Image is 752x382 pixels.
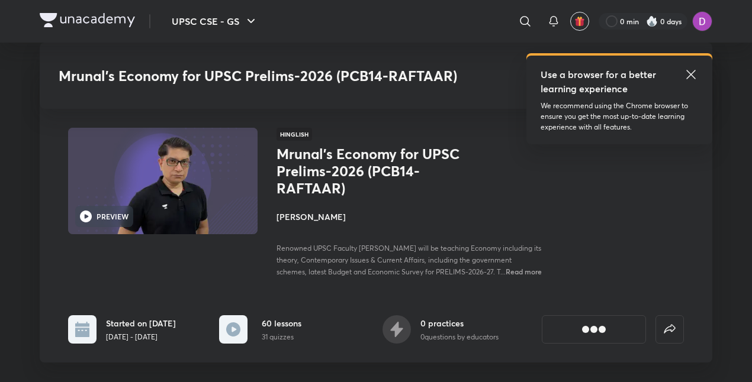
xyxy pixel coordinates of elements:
span: Hinglish [277,128,312,141]
a: Company Logo [40,13,135,30]
button: avatar [570,12,589,31]
p: 31 quizzes [262,332,301,342]
h6: PREVIEW [97,211,128,222]
p: [DATE] - [DATE] [106,332,176,342]
h6: Started on [DATE] [106,317,176,329]
img: streak [646,15,658,27]
button: [object Object] [542,315,646,344]
img: avatar [574,16,585,27]
h3: Mrunal’s Economy for UPSC Prelims-2026 (PCB14-RAFTAAR) [59,67,522,85]
button: UPSC CSE - GS [165,9,265,33]
h1: Mrunal’s Economy for UPSC Prelims-2026 (PCB14-RAFTAAR) [277,145,470,196]
h4: [PERSON_NAME] [277,211,542,223]
span: Read more [506,267,542,276]
img: Company Logo [40,13,135,27]
p: We recommend using the Chrome browser to ensure you get the most up-to-date learning experience w... [541,101,698,132]
h5: Use a browser for a better learning experience [541,67,658,96]
img: Thumbnail [66,127,259,235]
img: Deepti Yadav [692,11,712,31]
span: Renowned UPSC Faculty [PERSON_NAME] will be teaching Economy including its theory, Contemporary I... [277,244,541,276]
h6: 60 lessons [262,317,301,329]
h6: 0 practices [420,317,499,329]
p: 0 questions by educators [420,332,499,342]
button: false [655,315,684,344]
